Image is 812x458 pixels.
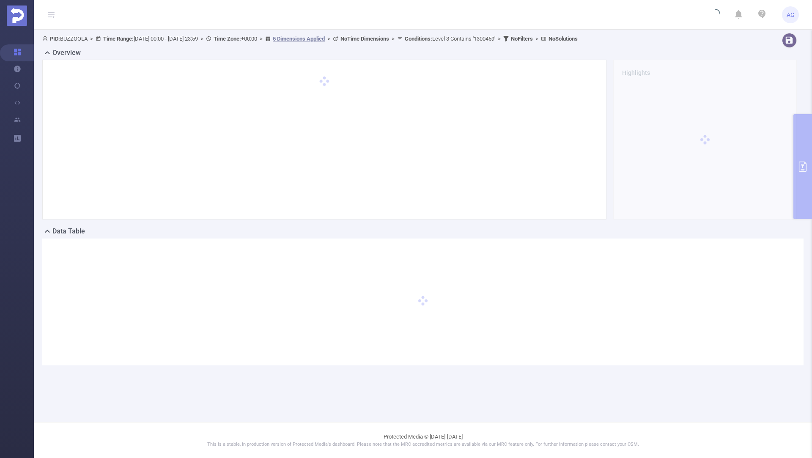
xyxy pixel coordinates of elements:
[214,36,241,42] b: Time Zone:
[52,226,85,236] h2: Data Table
[533,36,541,42] span: >
[340,36,389,42] b: No Time Dimensions
[273,36,325,42] u: 5 Dimensions Applied
[7,5,27,26] img: Protected Media
[495,36,503,42] span: >
[88,36,96,42] span: >
[549,36,578,42] b: No Solutions
[257,36,265,42] span: >
[55,441,791,448] p: This is a stable, in production version of Protected Media's dashboard. Please note that the MRC ...
[405,36,495,42] span: Level 3 Contains '1300459'
[42,36,578,42] span: BUZZOOLA [DATE] 00:00 - [DATE] 23:59 +00:00
[103,36,134,42] b: Time Range:
[710,9,720,21] i: icon: loading
[34,422,812,458] footer: Protected Media © [DATE]-[DATE]
[405,36,432,42] b: Conditions :
[52,48,81,58] h2: Overview
[50,36,60,42] b: PID:
[42,36,50,41] i: icon: user
[511,36,533,42] b: No Filters
[389,36,397,42] span: >
[325,36,333,42] span: >
[787,6,795,23] span: AG
[198,36,206,42] span: >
